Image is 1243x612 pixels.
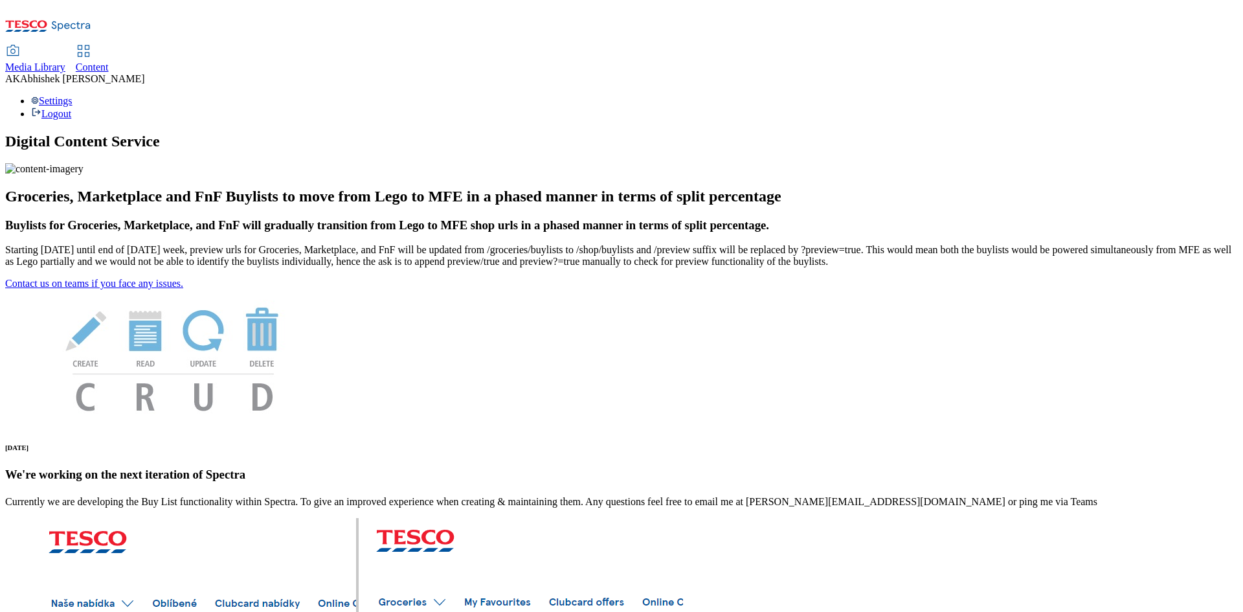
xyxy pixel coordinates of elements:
[5,188,1238,205] h2: Groceries, Marketplace and FnF Buylists to move from Lego to MFE in a phased manner in terms of s...
[5,133,1238,150] h1: Digital Content Service
[5,73,20,84] span: AK
[76,62,109,73] span: Content
[20,73,144,84] span: Abhishek [PERSON_NAME]
[5,62,65,73] span: Media Library
[5,46,65,73] a: Media Library
[31,108,71,119] a: Logout
[5,244,1238,267] p: Starting [DATE] until end of [DATE] week, preview urls for Groceries, Marketplace, and FnF will b...
[5,468,1238,482] h3: We're working on the next iteration of Spectra
[5,289,342,425] img: News Image
[5,444,1238,451] h6: [DATE]
[5,278,183,289] a: Contact us on teams if you face any issues.
[5,218,1238,232] h3: Buylists for Groceries, Marketplace, and FnF will gradually transition from Lego to MFE shop urls...
[76,46,109,73] a: Content
[31,95,73,106] a: Settings
[5,496,1238,508] p: Currently we are developing the Buy List functionality within Spectra. To give an improved experi...
[5,163,84,175] img: content-imagery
